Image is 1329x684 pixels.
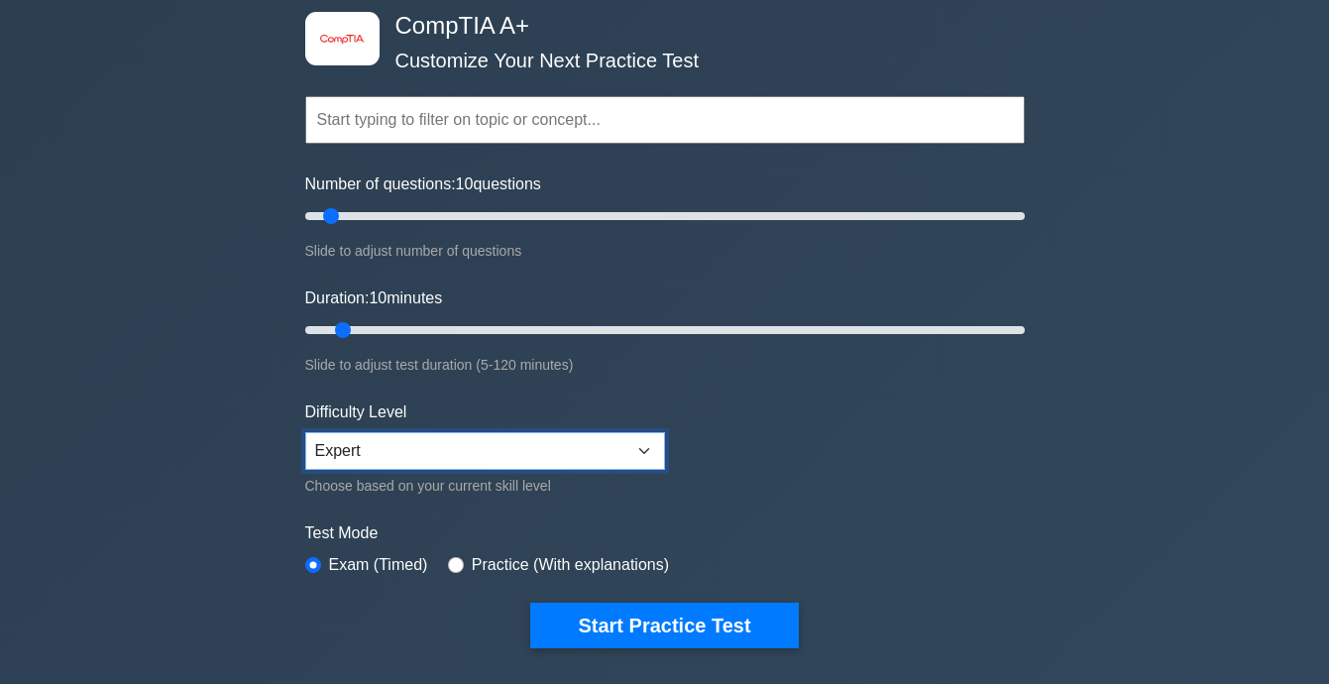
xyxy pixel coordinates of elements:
div: Slide to adjust number of questions [305,239,1025,263]
label: Test Mode [305,521,1025,545]
label: Difficulty Level [305,400,407,424]
h4: CompTIA A+ [388,12,928,41]
label: Practice (With explanations) [472,553,669,577]
label: Exam (Timed) [329,553,428,577]
input: Start typing to filter on topic or concept... [305,96,1025,144]
span: 10 [456,175,474,192]
label: Number of questions: questions [305,172,541,196]
div: Slide to adjust test duration (5-120 minutes) [305,353,1025,377]
label: Duration: minutes [305,286,443,310]
button: Start Practice Test [530,603,798,648]
div: Choose based on your current skill level [305,474,665,498]
span: 10 [369,289,387,306]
